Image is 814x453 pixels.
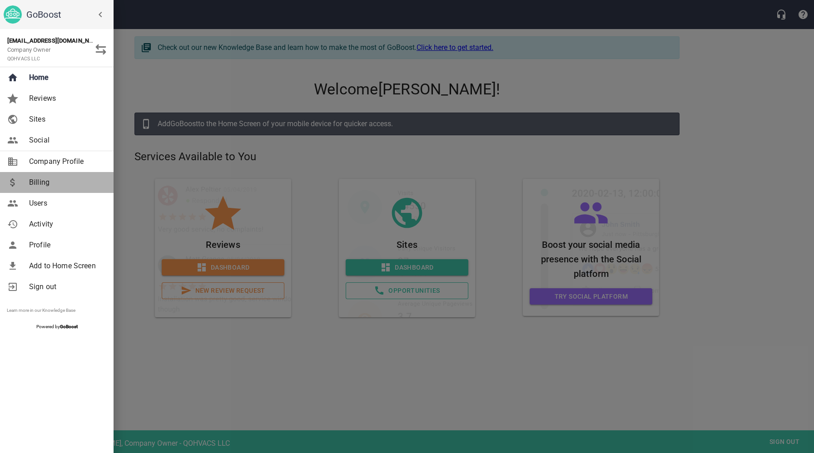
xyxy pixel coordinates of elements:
h6: GoBoost [26,7,110,22]
strong: GoBoost [60,324,78,329]
span: Add to Home Screen [29,261,103,271]
button: Switch Role [90,39,112,60]
span: Reviews [29,93,103,104]
span: Users [29,198,103,209]
img: go_boost_head.png [4,5,22,24]
span: Sign out [29,281,103,292]
strong: [EMAIL_ADDRESS][DOMAIN_NAME] [7,37,103,44]
span: Company Owner [7,46,50,62]
span: Billing [29,177,103,188]
span: Social [29,135,103,146]
span: Home [29,72,103,83]
span: Profile [29,240,103,251]
span: Activity [29,219,103,230]
span: Company Profile [29,156,103,167]
a: Learn more in our Knowledge Base [7,308,75,313]
span: Powered by [36,324,78,329]
span: Sites [29,114,103,125]
small: QOHVACS LLC [7,56,40,62]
